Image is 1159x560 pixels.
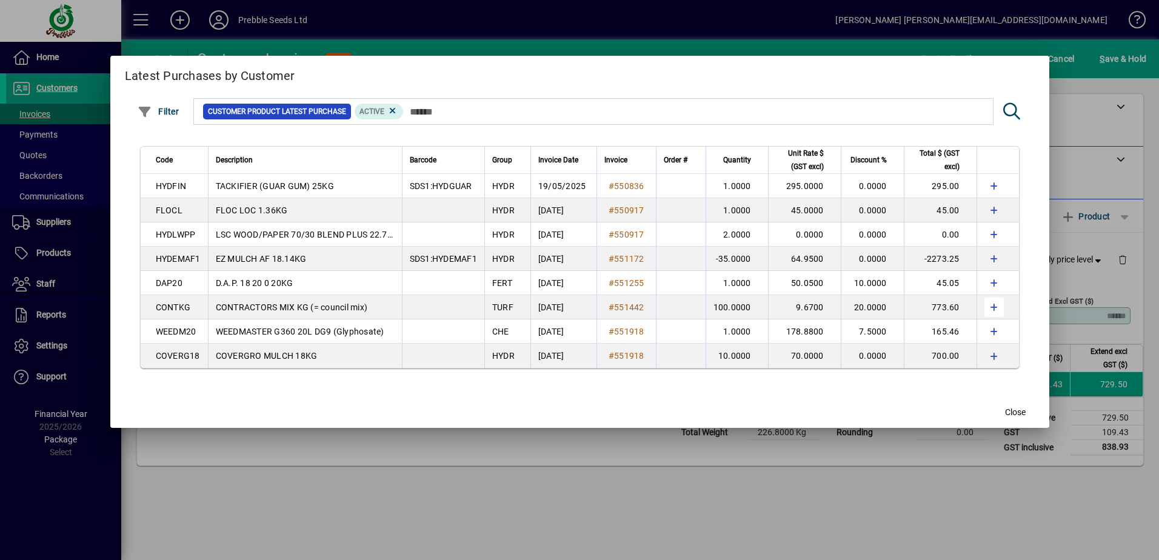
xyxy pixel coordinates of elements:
td: 0.0000 [841,247,904,271]
td: 0.0000 [841,174,904,198]
a: #551172 [604,252,649,265]
span: # [609,230,614,239]
td: 45.00 [904,198,977,222]
td: 9.6700 [768,295,841,319]
div: Code [156,153,201,167]
span: 550917 [614,230,644,239]
span: HYDFIN [156,181,187,191]
span: Active [359,107,384,116]
span: Unit Rate $ (GST excl) [776,147,824,173]
td: 1.0000 [706,271,768,295]
td: [DATE] [530,319,596,344]
span: # [609,351,614,361]
td: 1.0000 [706,174,768,198]
span: HYDR [492,205,515,215]
span: COVERGRO MULCH 18KG [216,351,318,361]
td: 773.60 [904,295,977,319]
a: #550917 [604,228,649,241]
span: CONTKG [156,302,191,312]
div: Description [216,153,395,167]
td: 2.0000 [706,222,768,247]
td: 178.8800 [768,319,841,344]
span: HYDR [492,230,515,239]
td: 10.0000 [706,344,768,368]
span: Total $ (GST excl) [912,147,960,173]
span: HYDEMAF1 [156,254,201,264]
div: Invoice Date [538,153,589,167]
td: 50.0500 [768,271,841,295]
span: EZ MULCH AF 18.14KG [216,254,307,264]
td: 0.0000 [841,198,904,222]
td: 295.00 [904,174,977,198]
td: [DATE] [530,198,596,222]
td: 165.46 [904,319,977,344]
span: Barcode [410,153,436,167]
span: DAP20 [156,278,182,288]
div: Group [492,153,523,167]
td: 7.5000 [841,319,904,344]
span: LSC WOOD/PAPER 70/30 BLEND PLUS 22.7KG [216,230,399,239]
span: HYDR [492,181,515,191]
td: 0.00 [904,222,977,247]
span: SDS1:HYDGUAR [410,181,472,191]
span: 551918 [614,327,644,336]
td: 64.9500 [768,247,841,271]
span: # [609,327,614,336]
button: Close [996,401,1035,423]
td: [DATE] [530,295,596,319]
td: -35.0000 [706,247,768,271]
span: HYDR [492,351,515,361]
span: Order # [664,153,687,167]
span: COVERG18 [156,351,200,361]
span: Description [216,153,253,167]
button: Filter [135,101,182,122]
span: # [609,205,614,215]
span: # [609,278,614,288]
span: 551442 [614,302,644,312]
span: 551255 [614,278,644,288]
a: #551918 [604,349,649,362]
span: FLOC LOC 1.36KG [216,205,288,215]
div: Quantity [713,153,762,167]
td: 70.0000 [768,344,841,368]
span: # [609,302,614,312]
td: 45.05 [904,271,977,295]
td: 0.0000 [768,222,841,247]
div: Total $ (GST excl) [912,147,970,173]
td: 100.0000 [706,295,768,319]
div: Order # [664,153,698,167]
span: # [609,254,614,264]
span: CHE [492,327,509,336]
span: 550836 [614,181,644,191]
a: #551918 [604,325,649,338]
span: D.A.P. 18 20 0 20KG [216,278,293,288]
td: [DATE] [530,247,596,271]
td: 700.00 [904,344,977,368]
span: WEEDMASTER G360 20L DG9 (Glyphosate) [216,327,384,336]
a: #550836 [604,179,649,193]
span: SDS1:HYDEMAF1 [410,254,477,264]
span: 551172 [614,254,644,264]
span: Quantity [723,153,751,167]
div: Invoice [604,153,649,167]
td: 10.0000 [841,271,904,295]
td: 0.0000 [841,344,904,368]
span: TACKIFIER (GUAR GUM) 25KG [216,181,334,191]
span: Customer Product Latest Purchase [208,105,346,118]
span: Group [492,153,512,167]
td: 0.0000 [841,222,904,247]
div: Barcode [410,153,477,167]
span: Discount % [850,153,887,167]
h2: Latest Purchases by Customer [110,56,1049,91]
span: Filter [138,107,179,116]
div: Unit Rate $ (GST excl) [776,147,835,173]
span: TURF [492,302,513,312]
span: CONTRACTORS MIX KG (= council mix) [216,302,368,312]
span: Code [156,153,173,167]
span: 550917 [614,205,644,215]
span: HYDR [492,254,515,264]
td: -2273.25 [904,247,977,271]
td: [DATE] [530,344,596,368]
td: 1.0000 [706,198,768,222]
td: 295.0000 [768,174,841,198]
